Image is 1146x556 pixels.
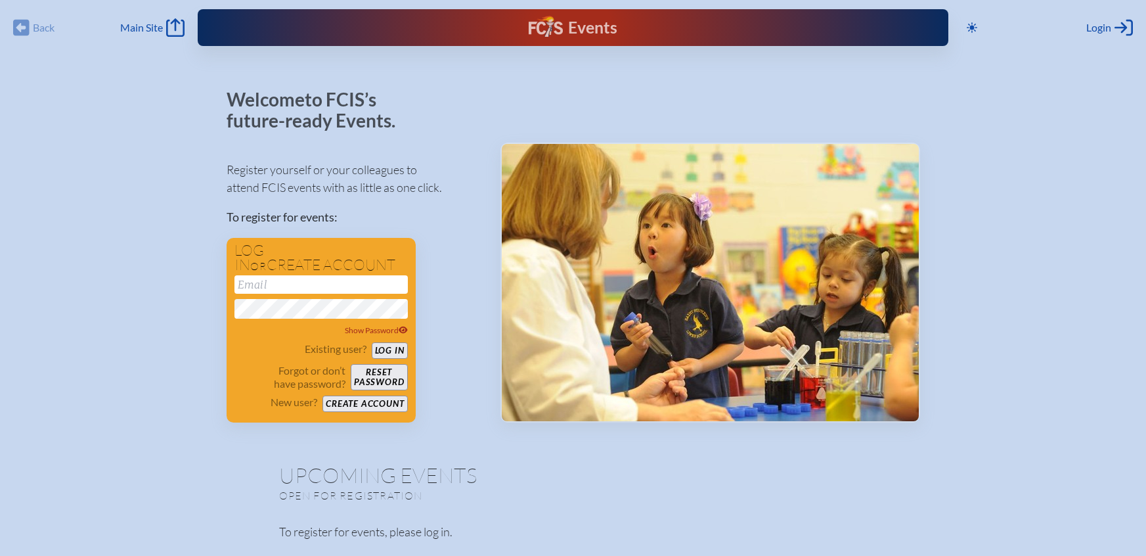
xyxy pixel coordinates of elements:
p: Existing user? [305,342,366,356]
button: Create account [322,396,407,412]
h1: Log in create account [234,243,408,273]
span: Show Password [345,325,408,335]
h1: Upcoming Events [279,465,868,486]
button: Log in [372,342,408,359]
p: Forgot or don’t have password? [234,364,346,390]
button: Resetpassword [351,364,407,390]
p: Welcome to FCIS’s future-ready Events. [227,89,410,131]
p: To register for events, please log in. [279,523,868,541]
p: To register for events: [227,208,479,226]
div: FCIS Events — Future ready [407,16,740,39]
input: Email [234,275,408,294]
p: Open for registration [279,489,626,502]
span: Main Site [120,21,163,34]
p: Register yourself or your colleagues to attend FCIS events with as little as one click. [227,161,479,197]
span: or [250,260,267,273]
span: Login [1086,21,1111,34]
p: New user? [271,396,317,409]
a: Main Site [120,18,185,37]
img: Events [502,144,919,421]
